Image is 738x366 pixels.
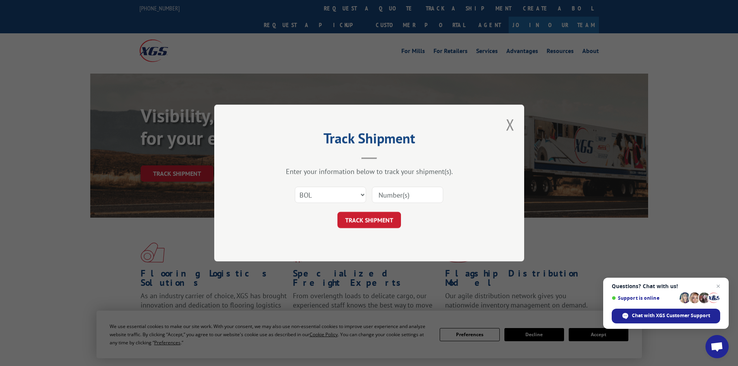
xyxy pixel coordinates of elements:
[506,114,514,135] button: Close modal
[612,309,720,323] div: Chat with XGS Customer Support
[372,187,443,203] input: Number(s)
[632,312,710,319] span: Chat with XGS Customer Support
[705,335,729,358] div: Open chat
[253,167,485,176] div: Enter your information below to track your shipment(s).
[337,212,401,228] button: TRACK SHIPMENT
[714,282,723,291] span: Close chat
[612,295,677,301] span: Support is online
[612,283,720,289] span: Questions? Chat with us!
[253,133,485,148] h2: Track Shipment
